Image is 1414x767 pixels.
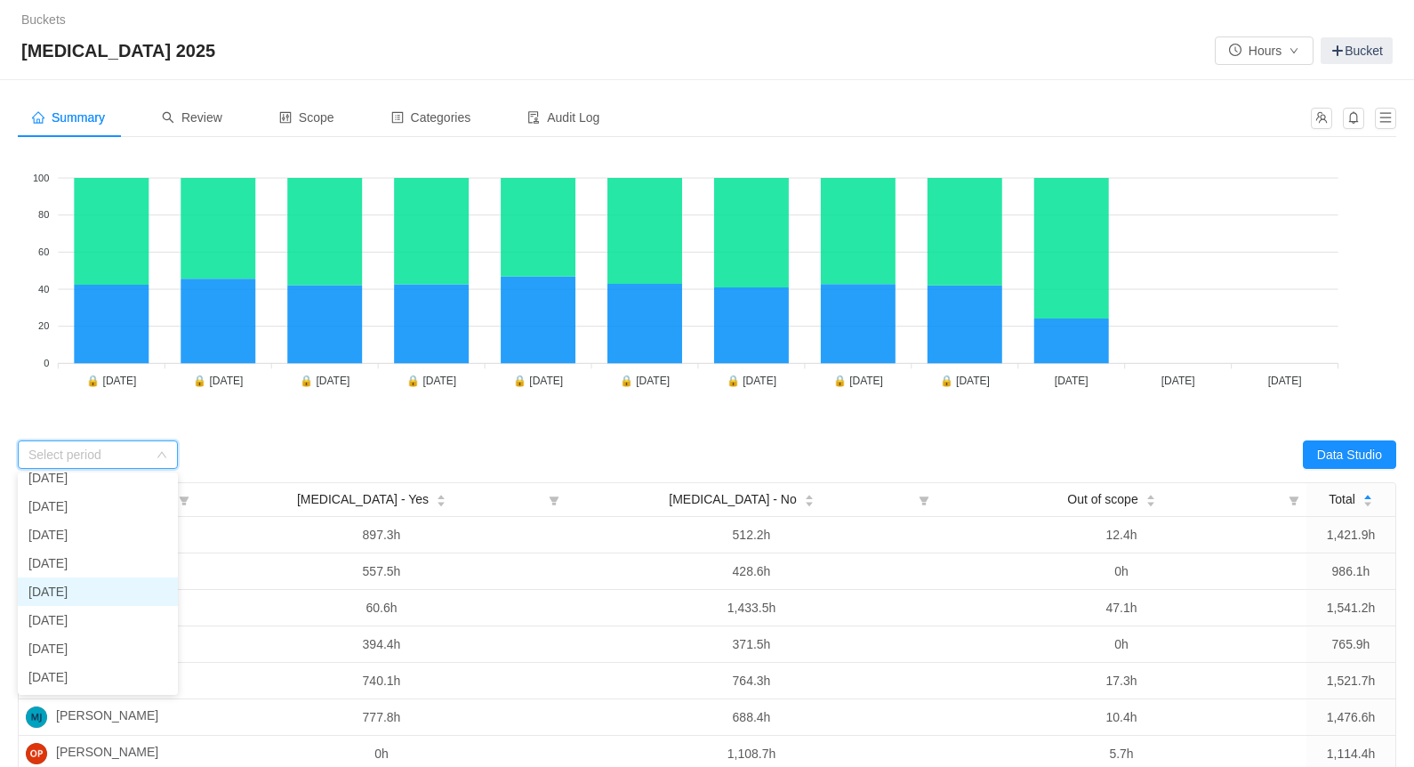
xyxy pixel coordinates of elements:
[1306,553,1395,590] td: 986.1h
[1329,490,1355,509] span: Total
[18,492,178,521] li: [DATE]
[936,517,1306,553] td: 12.4h
[912,483,936,516] i: icon: filter
[1306,663,1395,699] td: 1,521.7h
[1306,590,1395,626] td: 1,541.2h
[727,374,776,387] tspan: 🔒 [DATE]
[1268,375,1302,387] tspan: [DATE]
[197,699,566,736] td: 777.8h
[279,110,334,125] span: Scope
[18,464,178,492] li: [DATE]
[936,553,1306,590] td: 0h
[940,374,990,387] tspan: 🔒 [DATE]
[197,553,566,590] td: 557.5h
[527,111,540,124] i: icon: audit
[804,492,815,505] div: Sort
[193,374,243,387] tspan: 🔒 [DATE]
[1055,375,1089,387] tspan: [DATE]
[391,110,471,125] span: Categories
[437,493,446,498] i: icon: caret-up
[566,626,936,663] td: 371.5h
[18,577,178,606] li: [DATE]
[804,499,814,505] i: icon: caret-down
[1145,493,1155,498] i: icon: caret-up
[32,111,44,124] i: icon: home
[936,699,1306,736] td: 10.4h
[38,284,49,295] tspan: 40
[566,590,936,626] td: 1,433.5h
[1303,440,1396,469] button: Data Studio
[197,517,566,553] td: 897.3h
[18,521,178,549] li: [DATE]
[86,374,136,387] tspan: 🔒 [DATE]
[437,499,446,505] i: icon: caret-down
[157,449,167,462] i: icon: down
[406,374,456,387] tspan: 🔒 [DATE]
[18,606,178,634] li: [DATE]
[32,110,105,125] span: Summary
[162,111,174,124] i: icon: search
[1306,517,1395,553] td: 1,421.9h
[1362,499,1372,505] i: icon: caret-down
[1375,108,1396,129] button: icon: menu
[566,553,936,590] td: 428.6h
[44,358,49,368] tspan: 0
[279,111,292,124] i: icon: control
[172,483,197,516] i: icon: filter
[38,320,49,331] tspan: 20
[1161,375,1195,387] tspan: [DATE]
[38,246,49,257] tspan: 60
[56,706,158,728] span: [PERSON_NAME]
[1343,108,1364,129] button: icon: bell
[936,663,1306,699] td: 17.3h
[26,706,47,728] img: MJ
[833,374,883,387] tspan: 🔒 [DATE]
[1321,37,1393,64] a: Bucket
[18,549,178,577] li: [DATE]
[197,590,566,626] td: 60.6h
[197,663,566,699] td: 740.1h
[669,490,796,509] span: [MEDICAL_DATA] - No
[436,492,446,505] div: Sort
[527,110,599,125] span: Audit Log
[297,490,429,509] span: [MEDICAL_DATA] - Yes
[26,743,47,764] img: OP
[1362,493,1372,498] i: icon: caret-up
[197,626,566,663] td: 394.4h
[566,663,936,699] td: 764.3h
[1362,492,1373,505] div: Sort
[56,743,158,764] span: [PERSON_NAME]
[936,626,1306,663] td: 0h
[1311,108,1332,129] button: icon: team
[162,110,222,125] span: Review
[1067,490,1137,509] span: Out of scope
[804,493,814,498] i: icon: caret-up
[1281,483,1306,516] i: icon: filter
[1306,699,1395,736] td: 1,476.6h
[620,374,670,387] tspan: 🔒 [DATE]
[542,483,566,516] i: icon: filter
[18,663,178,691] li: [DATE]
[1215,36,1314,65] button: icon: clock-circleHoursicon: down
[1145,492,1156,505] div: Sort
[936,590,1306,626] td: 47.1h
[21,36,226,65] span: [MEDICAL_DATA] 2025
[33,173,49,183] tspan: 100
[513,374,563,387] tspan: 🔒 [DATE]
[1145,499,1155,505] i: icon: caret-down
[566,517,936,553] td: 512.2h
[566,699,936,736] td: 688.4h
[38,209,49,220] tspan: 80
[1306,626,1395,663] td: 765.9h
[21,12,66,27] a: Buckets
[391,111,404,124] i: icon: profile
[18,634,178,663] li: [DATE]
[300,374,349,387] tspan: 🔒 [DATE]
